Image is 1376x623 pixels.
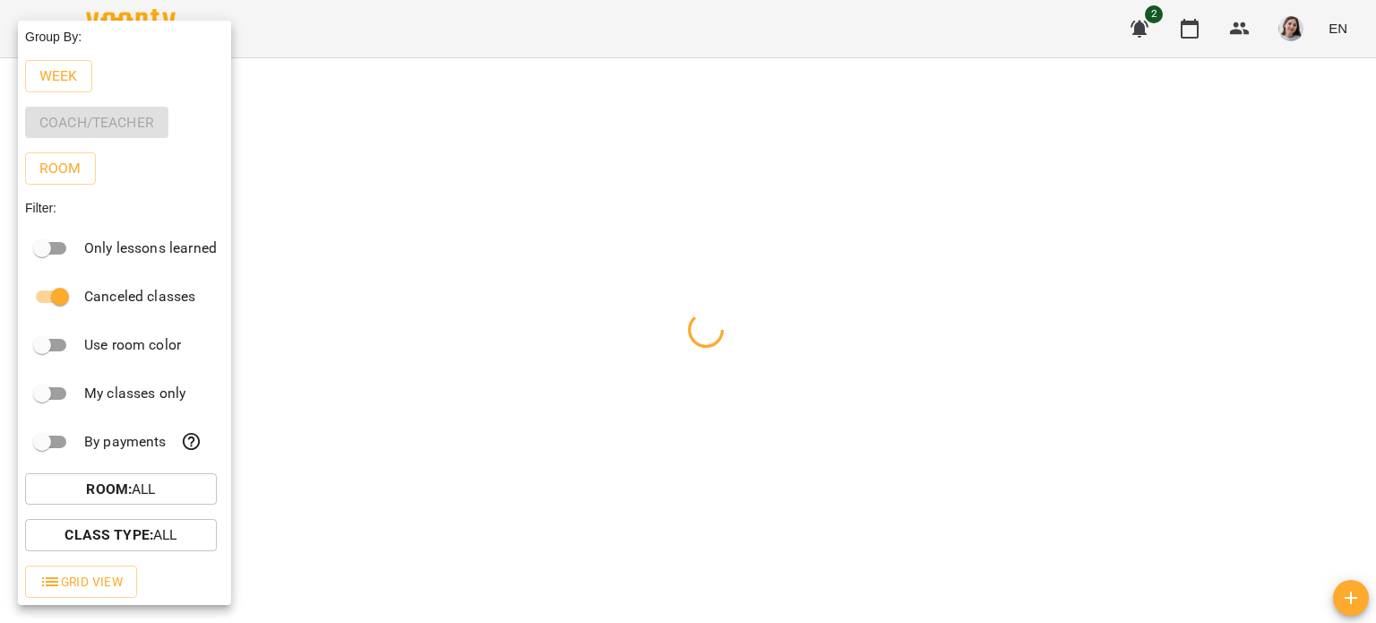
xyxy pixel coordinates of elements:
p: Use room color [84,334,181,356]
button: Grid View [25,566,137,598]
button: Room:All [25,473,217,506]
button: Week [25,60,92,92]
p: Week [39,65,78,87]
div: Group By: [18,21,231,53]
button: Class Type:All [25,519,217,551]
p: Room [39,158,82,179]
p: By payments [84,431,167,453]
p: Canceled classes [84,286,195,307]
div: Filter: [18,192,231,224]
p: All [86,479,155,500]
p: My classes only [84,383,185,404]
button: Room [25,152,96,185]
span: Grid View [39,571,123,593]
p: Only lessons learned [84,238,217,259]
b: Class Type : [64,526,153,543]
p: All [64,524,176,546]
b: Room : [86,480,132,498]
